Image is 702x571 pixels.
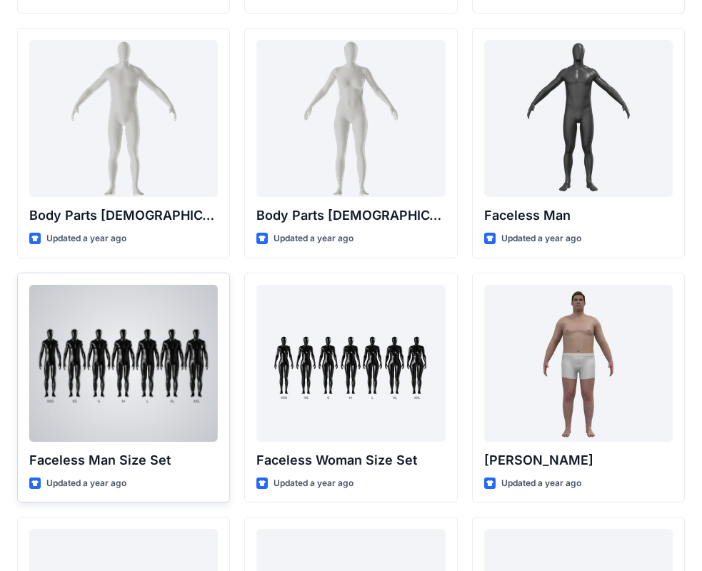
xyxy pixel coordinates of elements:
[484,450,673,470] p: [PERSON_NAME]
[29,206,218,226] p: Body Parts [DEMOGRAPHIC_DATA]
[274,476,353,491] p: Updated a year ago
[46,476,126,491] p: Updated a year ago
[501,231,581,246] p: Updated a year ago
[274,231,353,246] p: Updated a year ago
[501,476,581,491] p: Updated a year ago
[29,285,218,442] a: Faceless Man Size Set
[256,206,445,226] p: Body Parts [DEMOGRAPHIC_DATA]
[29,40,218,197] a: Body Parts Male
[256,40,445,197] a: Body Parts Female
[256,450,445,470] p: Faceless Woman Size Set
[484,285,673,442] a: Joseph
[29,450,218,470] p: Faceless Man Size Set
[484,40,673,197] a: Faceless Man
[256,285,445,442] a: Faceless Woman Size Set
[46,231,126,246] p: Updated a year ago
[484,206,673,226] p: Faceless Man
